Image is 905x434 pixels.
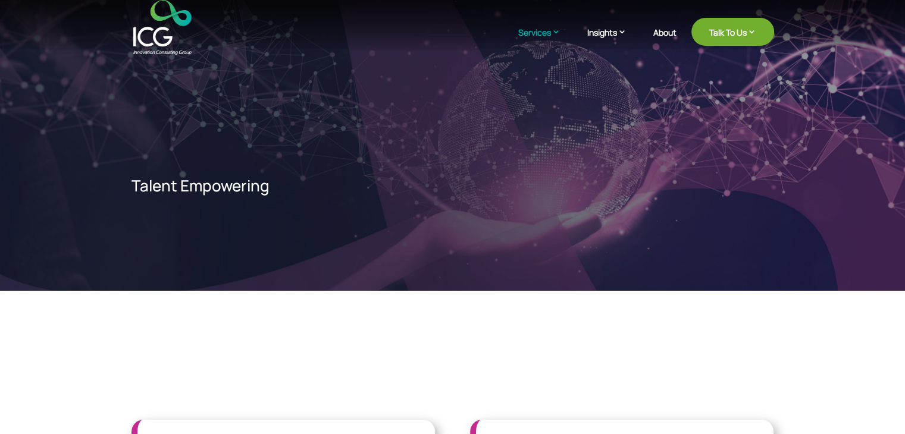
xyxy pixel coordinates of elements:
a: Talk To Us [691,18,774,46]
iframe: Chat Widget [707,306,905,434]
a: Services [518,27,572,55]
a: Insights [587,27,638,55]
a: About [653,29,677,55]
p: Talent Empowering [131,178,503,193]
